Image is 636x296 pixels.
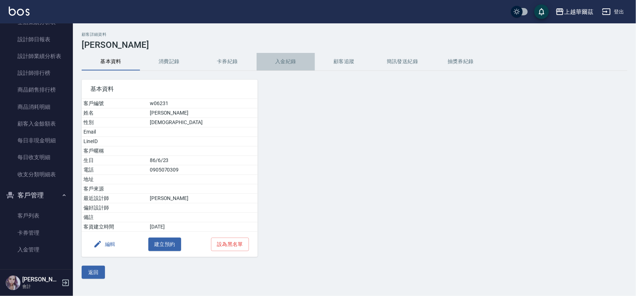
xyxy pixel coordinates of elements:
h5: [PERSON_NAME] [22,276,59,283]
button: 卡券紀錄 [198,53,257,70]
td: 地址 [82,175,148,184]
span: 基本資料 [90,85,249,93]
button: 建立預約 [148,238,181,251]
a: 商品銷售排行榜 [3,81,70,98]
a: 設計師排行榜 [3,65,70,81]
a: 商品消耗明細 [3,99,70,115]
td: 最近設計師 [82,194,148,203]
button: 返回 [82,266,105,279]
img: Logo [9,7,30,16]
td: 姓名 [82,108,148,118]
a: 設計師業績分析表 [3,48,70,65]
p: 會計 [22,283,59,290]
a: 顧客入金餘額表 [3,115,70,132]
td: 客戶暱稱 [82,146,148,156]
a: 每日收支明細 [3,149,70,166]
td: [PERSON_NAME] [148,194,258,203]
button: 簡訊發送紀錄 [373,53,432,70]
td: 性別 [82,118,148,127]
td: 客資建立時間 [82,222,148,232]
td: 生日 [82,156,148,165]
td: Email [82,127,148,137]
td: LineID [82,137,148,146]
img: Person [6,276,20,290]
div: 上越華爾茲 [564,7,593,16]
td: [DATE] [148,222,258,232]
td: 偏好設計師 [82,203,148,213]
td: 0905070309 [148,165,258,175]
button: 客戶管理 [3,186,70,205]
button: save [534,4,549,19]
td: 客戶來源 [82,184,148,194]
td: w06231 [148,99,258,108]
h2: 顧客詳細資料 [82,32,627,37]
a: 每日非現金明細 [3,132,70,149]
button: 編輯 [90,238,118,251]
td: [DEMOGRAPHIC_DATA] [148,118,258,127]
button: 基本資料 [82,53,140,70]
td: 86/6/23 [148,156,258,165]
a: 收支分類明細表 [3,166,70,183]
button: 顧客追蹤 [315,53,373,70]
a: 客戶列表 [3,207,70,224]
a: 卡券管理 [3,224,70,241]
button: 抽獎券紀錄 [432,53,490,70]
button: 消費記錄 [140,53,198,70]
td: 電話 [82,165,148,175]
a: 設計師日報表 [3,31,70,48]
h3: [PERSON_NAME] [82,40,627,50]
a: 入金管理 [3,241,70,258]
td: [PERSON_NAME] [148,108,258,118]
button: 登出 [599,5,627,19]
button: 設為黑名單 [211,238,249,251]
td: 客戶編號 [82,99,148,108]
td: 備註 [82,213,148,222]
button: 上越華爾茲 [553,4,596,19]
button: 入金紀錄 [257,53,315,70]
